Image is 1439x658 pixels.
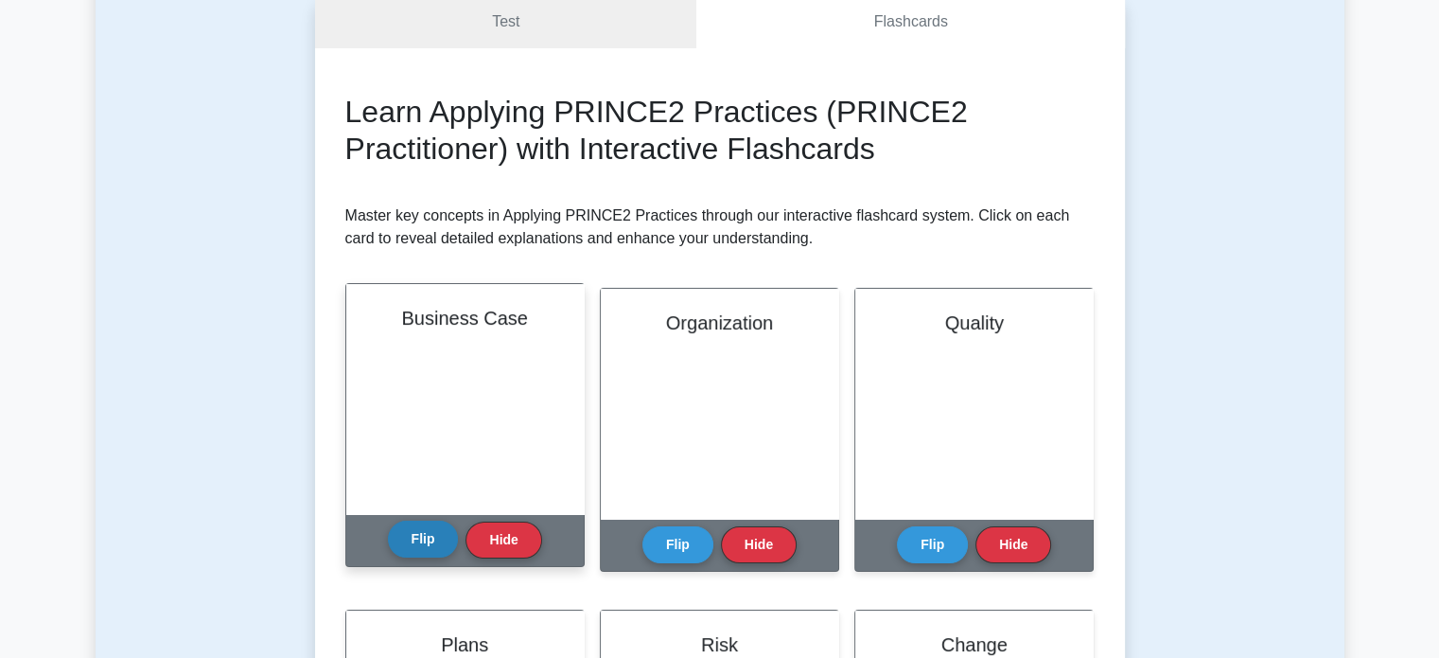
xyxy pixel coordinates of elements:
[369,307,561,329] h2: Business Case
[642,526,713,563] button: Flip
[878,633,1070,656] h2: Change
[465,522,541,559] button: Hide
[721,526,797,563] button: Hide
[345,205,1095,250] p: Master key concepts in Applying PRINCE2 Practices through our interactive flashcard system. Click...
[975,526,1051,563] button: Hide
[388,521,459,558] button: Flip
[897,526,968,563] button: Flip
[345,94,1095,167] h2: Learn Applying PRINCE2 Practices (PRINCE2 Practitioner) with Interactive Flashcards
[623,633,816,656] h2: Risk
[623,311,816,334] h2: Organization
[878,311,1070,334] h2: Quality
[369,633,561,656] h2: Plans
